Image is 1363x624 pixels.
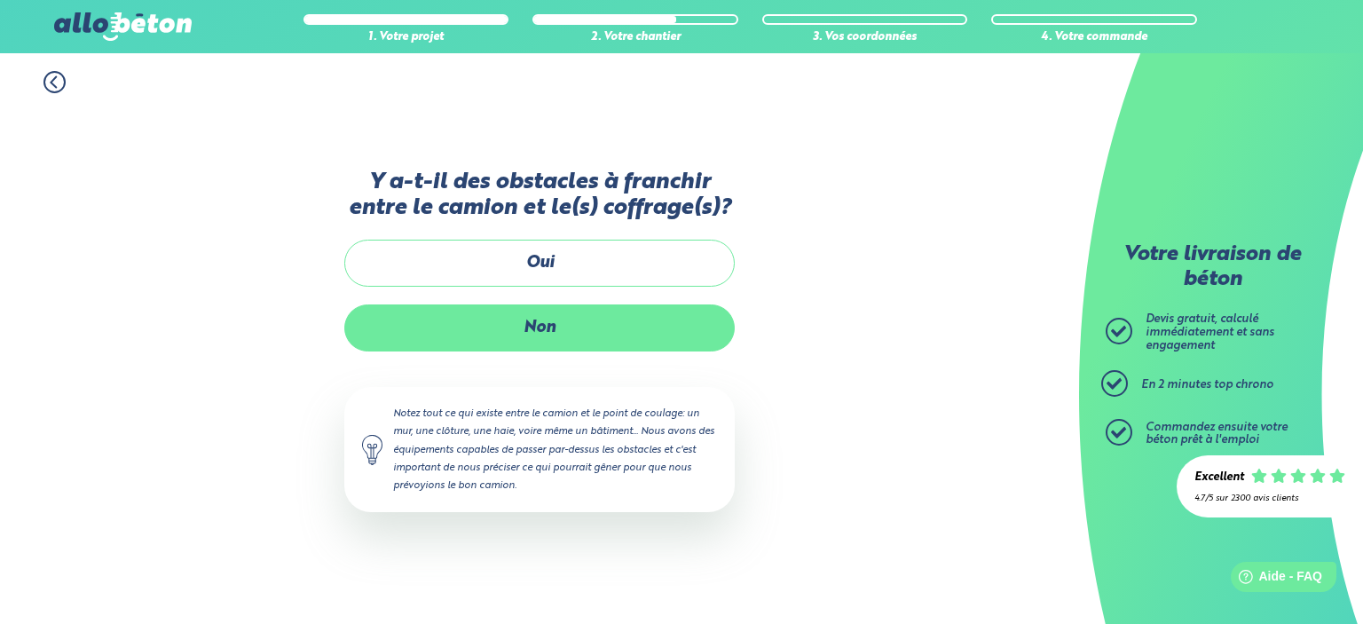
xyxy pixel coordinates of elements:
[1194,471,1244,485] div: Excellent
[1194,494,1345,503] div: 4.7/5 sur 2300 avis clients
[1205,555,1343,604] iframe: Help widget launcher
[1146,313,1274,351] span: Devis gratuit, calculé immédiatement et sans engagement
[1141,379,1273,391] span: En 2 minutes top chrono
[303,31,509,44] div: 1. Votre projet
[344,387,735,512] div: Notez tout ce qui existe entre le camion et le point de coulage: un mur, une clôture, une haie, v...
[991,31,1197,44] div: 4. Votre commande
[344,304,735,351] label: Non
[344,170,735,222] label: Y a-t-il des obstacles à franchir entre le camion et le(s) coffrage(s)?
[762,31,968,44] div: 3. Vos coordonnées
[532,31,738,44] div: 2. Votre chantier
[1110,243,1314,292] p: Votre livraison de béton
[344,240,735,287] label: Oui
[54,12,191,41] img: allobéton
[1146,422,1288,446] span: Commandez ensuite votre béton prêt à l'emploi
